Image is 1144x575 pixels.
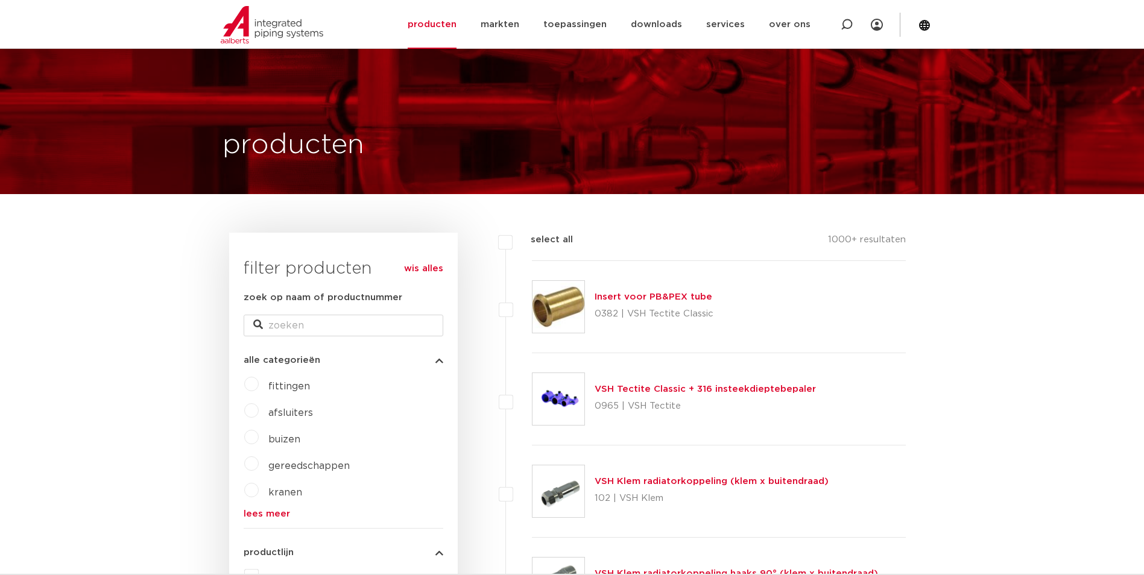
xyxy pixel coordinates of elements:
[268,488,302,497] a: kranen
[268,382,310,391] a: fittingen
[268,435,300,444] a: buizen
[513,233,573,247] label: select all
[532,373,584,425] img: Thumbnail for VSH Tectite Classic + 316 insteekdieptebepaler
[244,356,443,365] button: alle categorieën
[268,461,350,471] a: gereedschappen
[532,465,584,517] img: Thumbnail for VSH Klem radiatorkoppeling (klem x buitendraad)
[268,408,313,418] a: afsluiters
[244,356,320,365] span: alle categorieën
[244,548,443,557] button: productlijn
[244,315,443,336] input: zoeken
[244,257,443,281] h3: filter producten
[532,281,584,333] img: Thumbnail for Insert voor PB&PEX tube
[223,126,364,165] h1: producten
[244,509,443,518] a: lees meer
[244,291,402,305] label: zoek op naam of productnummer
[595,477,829,486] a: VSH Klem radiatorkoppeling (klem x buitendraad)
[404,262,443,276] a: wis alles
[595,489,829,508] p: 102 | VSH Klem
[244,548,294,557] span: productlijn
[595,304,713,324] p: 0382 | VSH Tectite Classic
[595,397,816,416] p: 0965 | VSH Tectite
[828,233,906,251] p: 1000+ resultaten
[595,385,816,394] a: VSH Tectite Classic + 316 insteekdieptebepaler
[595,292,712,301] a: Insert voor PB&PEX tube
